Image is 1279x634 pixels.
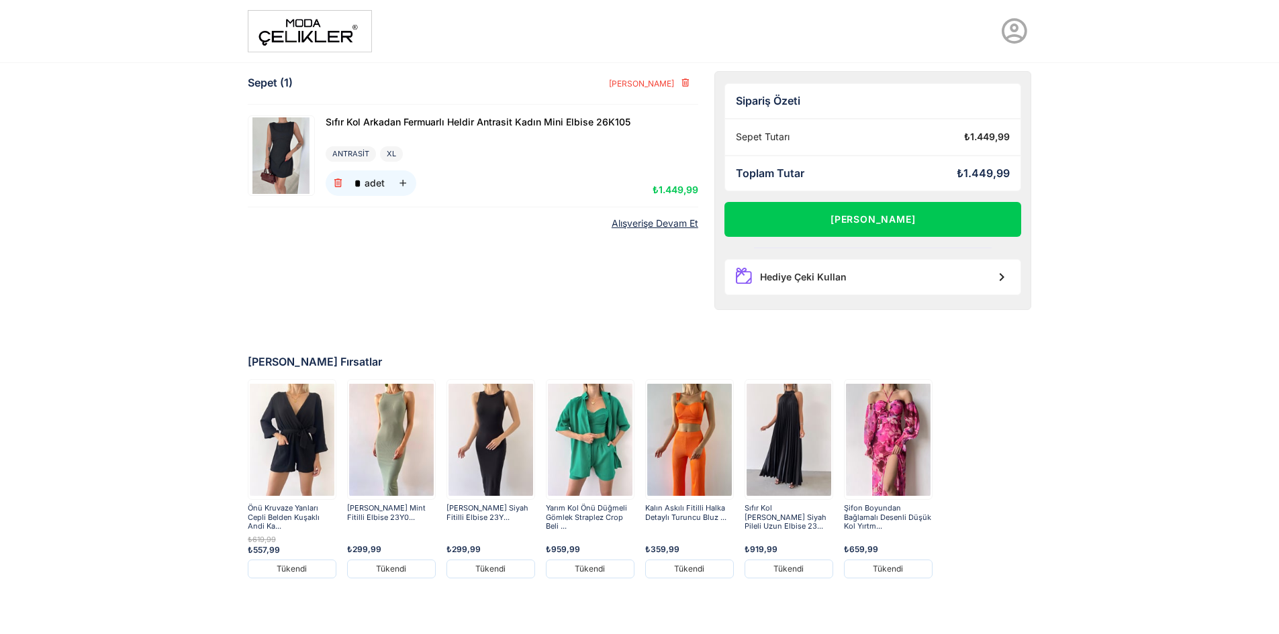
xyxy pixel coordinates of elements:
[760,272,847,283] div: Hediye Çeki Kullan
[608,78,674,89] span: [PERSON_NAME]
[964,131,1010,143] div: ₺1.449,99
[446,504,535,530] a: [PERSON_NAME] Siyah Fitilli Elbise 23Y...
[957,167,1010,180] div: ₺1.449,99
[347,504,436,530] a: [PERSON_NAME] Mint Fitilli Elbise 23Y0...
[248,76,293,89] div: Sepet (1)
[844,545,933,554] div: ₺659,99
[248,545,336,555] div: ₺557,99
[548,381,632,498] img: pietro-uclu-takim-23y000505-e1b0a8.jpg
[349,381,434,498] img: yanni-elbise-23y000498-5b5b-0.jpg
[645,545,734,554] div: ₺359,99
[736,95,1010,107] div: Sipariş Özeti
[647,381,732,498] img: kalin-askili-fitilli-halka-detayli-tur-59-4ef.jpg
[250,117,313,194] img: Sıfır Kol Arkadan Fermuarlı Heldir Antrasit Kadın Mini Elbise 26K105
[248,560,336,578] div: Tükendi
[448,381,533,498] img: yanni-elbise-23y000498--c3915.jpg
[736,167,804,180] div: Toplam Tutar
[736,131,790,143] div: Sepet Tutarı
[844,504,933,530] a: Şifon Boyundan Bağlamalı Desenli Düşük Kol Yırtm...
[380,146,403,162] div: XL
[745,504,833,530] a: Sıfır Kol [PERSON_NAME] Siyah Pileli Uzun Elbise 23...
[846,381,931,498] img: sister-elbise-22y000395-4ca5-9.jpg
[546,545,634,554] div: ₺959,99
[365,178,385,188] div: adet
[546,504,634,530] a: Yarım Kol Önü Düğmeli Gömlek Straplez Crop Beli ...
[724,202,1022,237] button: [PERSON_NAME]
[248,535,336,544] div: ₺619,99
[645,560,734,578] div: Tükendi
[612,218,698,229] a: Alışverişe Devam Et
[248,10,372,52] img: moda%20-1.png
[326,146,376,162] div: ANTRASİT
[326,115,630,130] a: Sıfır Kol Arkadan Fermuarlı Heldir Antrasit Kadın Mini Elbise 26K105
[351,170,365,196] input: adet
[598,71,698,95] button: [PERSON_NAME]
[745,545,833,554] div: ₺919,99
[250,381,334,498] img: andi-sort-tulum-23y000499-4-4208.jpg
[747,381,831,498] img: lana-pileli-uzun-elbise-23y000477-645bdd.jpg
[546,560,634,578] div: Tükendi
[347,545,436,554] div: ₺299,99
[347,560,436,578] div: Tükendi
[248,504,336,530] a: Önü Kruvaze Yanları Cepli Belden Kuşaklı Andi Ka...
[645,504,734,530] a: Kalın Askılı Fitilli Halka Detaylı Turuncu Bluz ...
[745,560,833,578] div: Tükendi
[653,184,698,195] span: ₺1.449,99
[844,560,933,578] div: Tükendi
[326,116,630,127] span: Sıfır Kol Arkadan Fermuarlı Heldir Antrasit Kadın Mini Elbise 26K105
[446,545,535,554] div: ₺299,99
[248,356,1032,368] div: [PERSON_NAME] Fırsatlar
[446,560,535,578] div: Tükendi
